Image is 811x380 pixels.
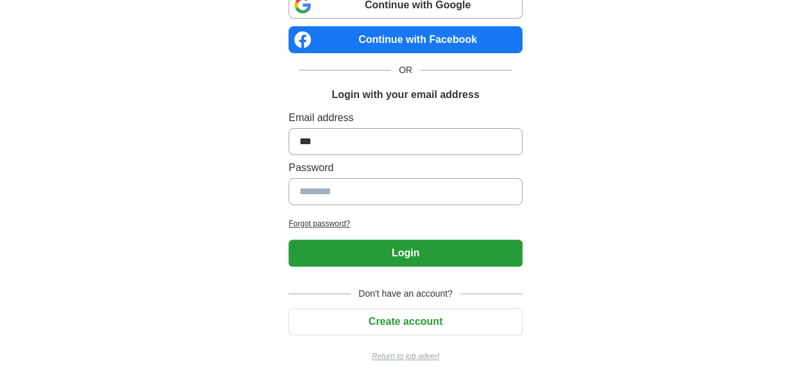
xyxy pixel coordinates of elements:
span: OR [391,63,420,77]
span: Don't have an account? [351,287,460,301]
a: Continue with Facebook [288,26,523,53]
button: Create account [288,308,523,335]
label: Email address [288,110,523,126]
button: Login [288,240,523,267]
h1: Login with your email address [331,87,479,103]
a: Forgot password? [288,218,523,229]
a: Return to job advert [288,351,523,362]
a: Create account [288,316,523,327]
label: Password [288,160,523,176]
